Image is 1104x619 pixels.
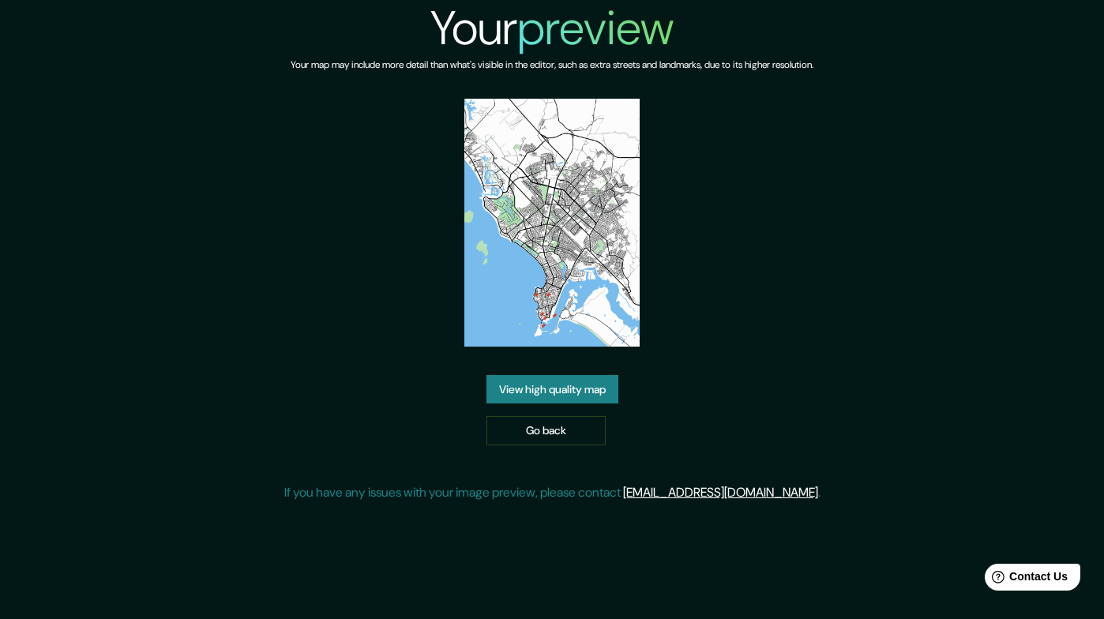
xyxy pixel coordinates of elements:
[291,57,813,73] h6: Your map may include more detail than what's visible in the editor, such as extra streets and lan...
[963,557,1087,602] iframe: Help widget launcher
[284,483,820,502] p: If you have any issues with your image preview, please contact .
[486,375,618,404] a: View high quality map
[623,484,818,501] a: [EMAIL_ADDRESS][DOMAIN_NAME]
[486,416,606,445] a: Go back
[464,99,640,347] img: created-map-preview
